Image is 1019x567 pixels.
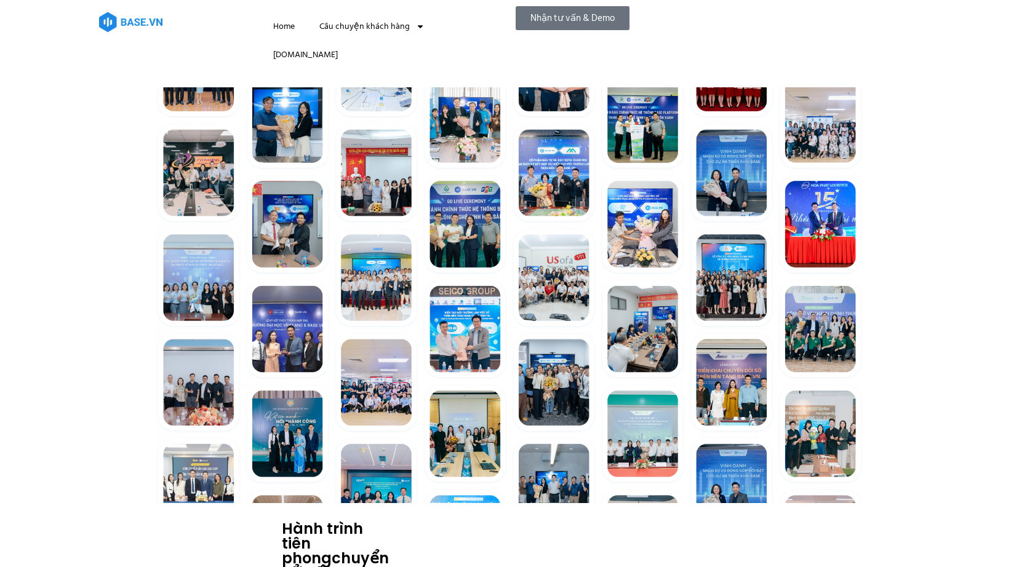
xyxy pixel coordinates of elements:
a: Câu chuyện khách hàng [307,12,437,41]
a: Home [261,12,307,41]
a: Nhận tư vấn & Demo [516,6,629,30]
span: Nhận tư vấn & Demo [530,14,615,23]
a: [DOMAIN_NAME] [261,41,350,69]
nav: Menu [261,12,497,69]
